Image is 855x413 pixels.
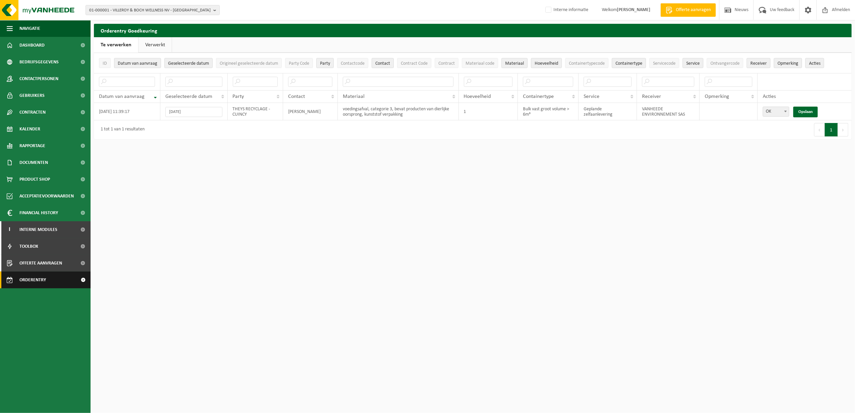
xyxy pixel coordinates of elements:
span: ID [103,61,107,66]
span: Documenten [19,154,48,171]
button: OpmerkingOpmerking: Activate to sort [774,58,802,68]
td: 1 [459,103,518,120]
button: 1 [825,123,838,136]
button: Materiaal codeMateriaal code: Activate to sort [462,58,498,68]
button: Acties [805,58,824,68]
button: ContactContact: Activate to sort [372,58,394,68]
td: Geplande zelfaanlevering [579,103,637,120]
span: Receiver [642,94,661,99]
span: Acties [763,94,776,99]
span: Kalender [19,121,40,137]
button: 01-000001 - VILLEROY & BOCH WELLNESS NV - [GEOGRAPHIC_DATA] [86,5,220,15]
span: Containertypecode [569,61,605,66]
span: Receiver [750,61,767,66]
a: Verwerkt [139,37,172,53]
span: Containertype [616,61,642,66]
strong: [PERSON_NAME] [617,7,650,12]
button: Origineel geselecteerde datumOrigineel geselecteerde datum: Activate to sort [216,58,282,68]
span: Contactcode [341,61,365,66]
span: Service [584,94,599,99]
span: Contact [288,94,305,99]
td: VANHEEDE ENVIRONNEMENT SAS [637,103,700,120]
label: Interne informatie [544,5,588,15]
button: ServicecodeServicecode: Activate to sort [649,58,679,68]
div: 1 tot 1 van 1 resultaten [97,124,145,136]
span: Containertype [523,94,554,99]
button: IDID: Activate to sort [99,58,111,68]
span: Gebruikers [19,87,45,104]
a: Offerte aanvragen [660,3,716,17]
span: Hoeveelheid [464,94,491,99]
span: Rapportage [19,137,45,154]
button: ContractContract: Activate to sort [435,58,459,68]
button: Contract CodeContract Code: Activate to sort [397,58,431,68]
span: Hoeveelheid [535,61,558,66]
button: Next [838,123,848,136]
span: Navigatie [19,20,40,37]
h2: Orderentry Goedkeuring [94,24,852,37]
button: ServiceService: Activate to sort [683,58,703,68]
span: Opmerking [778,61,798,66]
span: Offerte aanvragen [19,255,62,272]
button: Geselecteerde datumGeselecteerde datum: Activate to sort [164,58,213,68]
td: [PERSON_NAME] [283,103,338,120]
span: Contracten [19,104,46,121]
span: Interne modules [19,221,57,238]
span: Contactpersonen [19,70,58,87]
span: Orderentry Goedkeuring [19,272,76,288]
span: Servicecode [653,61,676,66]
span: 01-000001 - VILLEROY & BOCH WELLNESS NV - [GEOGRAPHIC_DATA] [89,5,211,15]
span: Geselecteerde datum [168,61,209,66]
span: Geselecteerde datum [165,94,212,99]
span: Financial History [19,204,58,221]
a: Te verwerken [94,37,138,53]
span: Dashboard [19,37,45,54]
span: I [7,221,13,238]
td: Bulk vast groot volume > 6m³ [518,103,579,120]
button: ContainertypeContainertype: Activate to sort [612,58,646,68]
span: OK [763,107,789,117]
span: Datum van aanvraag [118,61,157,66]
button: ContactcodeContactcode: Activate to sort [337,58,368,68]
span: Offerte aanvragen [674,7,712,13]
span: Materiaal [343,94,365,99]
td: voedingsafval, categorie 3, bevat producten van dierlijke oorsprong, kunststof verpakking [338,103,459,120]
td: THEYS RECYCLAGE - CUINCY [228,103,283,120]
span: Datum van aanvraag [99,94,145,99]
span: Contract [438,61,455,66]
span: Service [686,61,700,66]
td: [DATE] 11:39:17 [94,103,160,120]
span: Product Shop [19,171,50,188]
span: Acceptatievoorwaarden [19,188,74,204]
span: Acties [809,61,820,66]
button: PartyParty: Activate to sort [316,58,334,68]
button: ContainertypecodeContainertypecode: Activate to sort [565,58,608,68]
button: ReceiverReceiver: Activate to sort [747,58,770,68]
span: Toolbox [19,238,38,255]
span: OK [763,107,789,116]
a: Opslaan [793,107,818,117]
span: Contact [375,61,390,66]
button: Previous [814,123,825,136]
span: Materiaal [505,61,524,66]
span: Ontvangercode [710,61,740,66]
button: Datum van aanvraagDatum van aanvraag: Activate to remove sorting [114,58,161,68]
button: MateriaalMateriaal: Activate to sort [501,58,528,68]
button: HoeveelheidHoeveelheid: Activate to sort [531,58,562,68]
span: Contract Code [401,61,428,66]
span: Materiaal code [466,61,494,66]
button: Party CodeParty Code: Activate to sort [285,58,313,68]
button: OntvangercodeOntvangercode: Activate to sort [707,58,743,68]
span: Party Code [289,61,309,66]
span: Bedrijfsgegevens [19,54,59,70]
span: Party [320,61,330,66]
span: Origineel geselecteerde datum [220,61,278,66]
span: Opmerking [705,94,729,99]
span: Party [233,94,244,99]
